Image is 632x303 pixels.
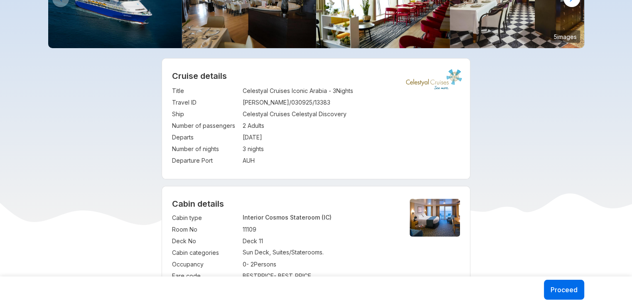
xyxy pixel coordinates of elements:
[243,120,460,132] td: 2 Adults
[239,270,243,282] td: :
[172,85,239,97] td: Title
[172,143,239,155] td: Number of nights
[172,132,239,143] td: Departs
[243,259,396,270] td: 0 - 2 Persons
[243,235,396,247] td: Deck 11
[243,249,396,256] p: Sun Deck, Suites/Staterooms.
[172,97,239,108] td: Travel ID
[172,270,239,282] td: Fare code
[172,247,239,259] td: Cabin categories
[239,85,243,97] td: :
[172,199,460,209] h4: Cabin details
[172,212,239,224] td: Cabin type
[239,247,243,259] td: :
[239,143,243,155] td: :
[239,155,243,166] td: :
[239,224,243,235] td: :
[243,97,460,108] td: [PERSON_NAME]/030925/13383
[243,143,460,155] td: 3 nights
[172,120,239,132] td: Number of passengers
[239,259,243,270] td: :
[239,120,243,132] td: :
[322,214,332,221] span: (IC)
[239,108,243,120] td: :
[243,85,460,97] td: Celestyal Cruises Iconic Arabia - 3Nights
[551,30,580,43] small: 5 images
[172,259,239,270] td: Occupancy
[172,155,239,166] td: Departure Port
[243,214,396,221] p: Interior Cosmos Stateroom
[243,224,396,235] td: 11109
[243,272,396,280] div: BESTPRICE - BEST_PRICE
[239,97,243,108] td: :
[172,71,460,81] h2: Cruise details
[243,132,460,143] td: [DATE]
[172,235,239,247] td: Deck No
[239,212,243,224] td: :
[544,280,584,300] button: Proceed
[172,224,239,235] td: Room No
[243,108,460,120] td: Celestyal Cruises Celestyal Discovery
[243,155,460,166] td: AUH
[172,108,239,120] td: Ship
[239,235,243,247] td: :
[239,132,243,143] td: :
